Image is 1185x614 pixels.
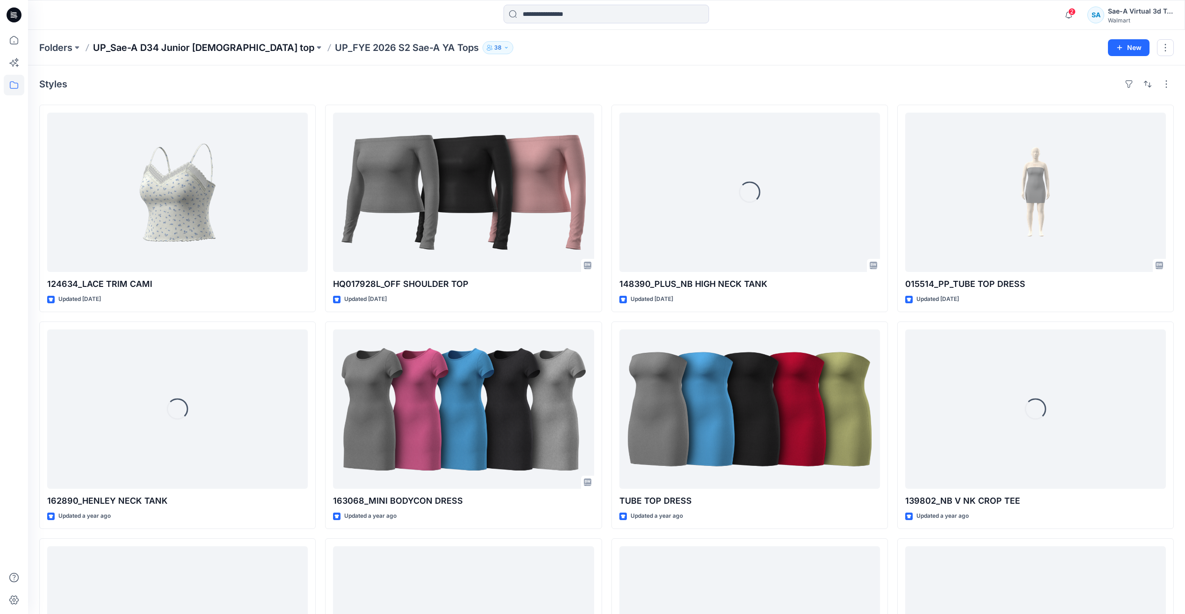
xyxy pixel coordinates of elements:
[333,113,594,272] a: HQ017928L_OFF SHOULDER TOP
[905,113,1166,272] a: 015514_PP_TUBE TOP DRESS
[1108,39,1150,56] button: New
[905,278,1166,291] p: 015514_PP_TUBE TOP DRESS
[619,494,880,507] p: TUBE TOP DRESS
[1068,8,1076,15] span: 2
[39,41,72,54] a: Folders
[333,329,594,489] a: 163068_MINI BODYCON DRESS
[1087,7,1104,23] div: SA
[1108,17,1173,24] div: Walmart
[47,113,308,272] a: 124634_LACE TRIM CAMI
[39,79,67,90] h4: Styles
[916,511,969,521] p: Updated a year ago
[333,278,594,291] p: HQ017928L_OFF SHOULDER TOP
[494,43,502,53] p: 38
[47,494,308,507] p: 162890_HENLEY NECK TANK
[483,41,513,54] button: 38
[631,511,683,521] p: Updated a year ago
[344,294,387,304] p: Updated [DATE]
[335,41,479,54] p: UP_FYE 2026 S2 Sae-A YA Tops
[631,294,673,304] p: Updated [DATE]
[619,278,880,291] p: 148390_PLUS_NB HIGH NECK TANK
[93,41,314,54] a: UP_Sae-A D34 Junior [DEMOGRAPHIC_DATA] top
[58,511,111,521] p: Updated a year ago
[916,294,959,304] p: Updated [DATE]
[905,494,1166,507] p: 139802_NB V NK CROP TEE
[47,278,308,291] p: 124634_LACE TRIM CAMI
[344,511,397,521] p: Updated a year ago
[1108,6,1173,17] div: Sae-A Virtual 3d Team
[333,494,594,507] p: 163068_MINI BODYCON DRESS
[619,329,880,489] a: TUBE TOP DRESS
[58,294,101,304] p: Updated [DATE]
